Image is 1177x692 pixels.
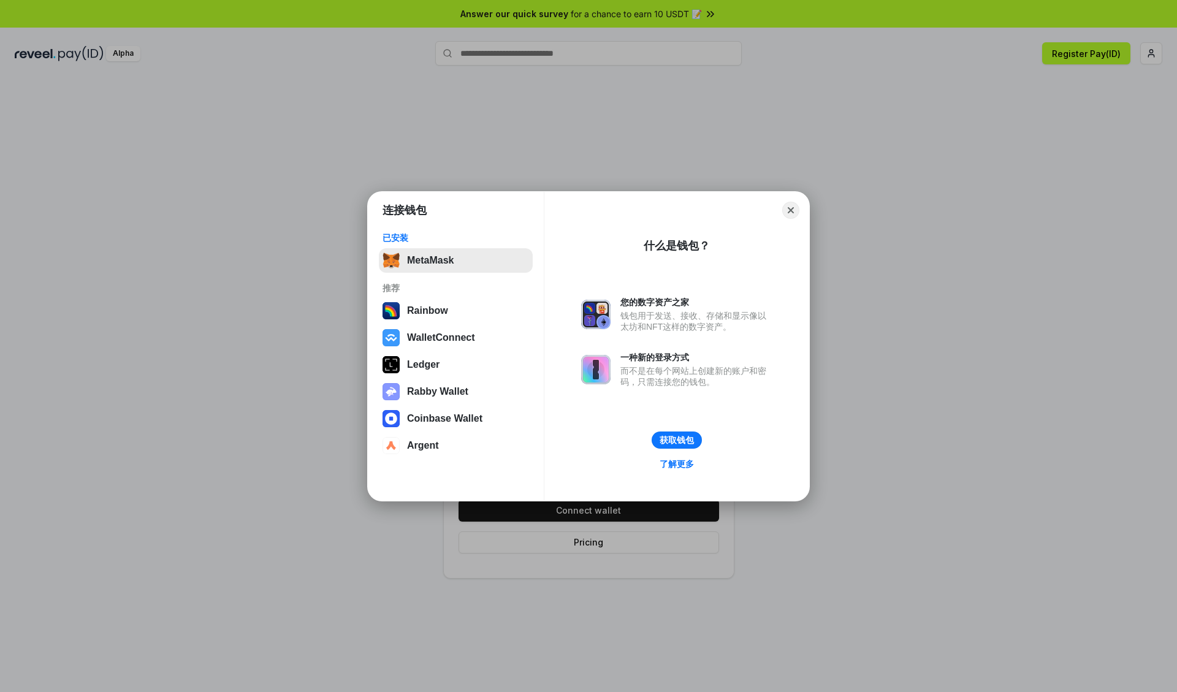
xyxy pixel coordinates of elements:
[407,305,448,316] div: Rainbow
[652,456,701,472] a: 了解更多
[379,248,533,273] button: MetaMask
[383,410,400,427] img: svg+xml,%3Csvg%20width%3D%2228%22%20height%3D%2228%22%20viewBox%3D%220%200%2028%2028%22%20fill%3D...
[407,440,439,451] div: Argent
[379,352,533,377] button: Ledger
[383,302,400,319] img: svg+xml,%3Csvg%20width%3D%22120%22%20height%3D%22120%22%20viewBox%3D%220%200%20120%20120%22%20fil...
[407,255,454,266] div: MetaMask
[383,252,400,269] img: svg+xml,%3Csvg%20fill%3D%22none%22%20height%3D%2233%22%20viewBox%3D%220%200%2035%2033%22%20width%...
[407,386,468,397] div: Rabby Wallet
[660,458,694,470] div: 了解更多
[379,379,533,404] button: Rabby Wallet
[620,310,772,332] div: 钱包用于发送、接收、存储和显示像以太坊和NFT这样的数字资产。
[620,365,772,387] div: 而不是在每个网站上创建新的账户和密码，只需连接您的钱包。
[620,297,772,308] div: 您的数字资产之家
[407,413,482,424] div: Coinbase Wallet
[379,298,533,323] button: Rainbow
[620,352,772,363] div: 一种新的登录方式
[383,356,400,373] img: svg+xml,%3Csvg%20xmlns%3D%22http%3A%2F%2Fwww.w3.org%2F2000%2Fsvg%22%20width%3D%2228%22%20height%3...
[652,432,702,449] button: 获取钱包
[581,355,611,384] img: svg+xml,%3Csvg%20xmlns%3D%22http%3A%2F%2Fwww.w3.org%2F2000%2Fsvg%22%20fill%3D%22none%22%20viewBox...
[782,202,799,219] button: Close
[383,437,400,454] img: svg+xml,%3Csvg%20width%3D%2228%22%20height%3D%2228%22%20viewBox%3D%220%200%2028%2028%22%20fill%3D...
[383,232,529,243] div: 已安装
[581,300,611,329] img: svg+xml,%3Csvg%20xmlns%3D%22http%3A%2F%2Fwww.w3.org%2F2000%2Fsvg%22%20fill%3D%22none%22%20viewBox...
[383,383,400,400] img: svg+xml,%3Csvg%20xmlns%3D%22http%3A%2F%2Fwww.w3.org%2F2000%2Fsvg%22%20fill%3D%22none%22%20viewBox...
[379,325,533,350] button: WalletConnect
[383,283,529,294] div: 推荐
[660,435,694,446] div: 获取钱包
[407,359,440,370] div: Ledger
[379,433,533,458] button: Argent
[383,329,400,346] img: svg+xml,%3Csvg%20width%3D%2228%22%20height%3D%2228%22%20viewBox%3D%220%200%2028%2028%22%20fill%3D...
[407,332,475,343] div: WalletConnect
[379,406,533,431] button: Coinbase Wallet
[644,238,710,253] div: 什么是钱包？
[383,203,427,218] h1: 连接钱包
